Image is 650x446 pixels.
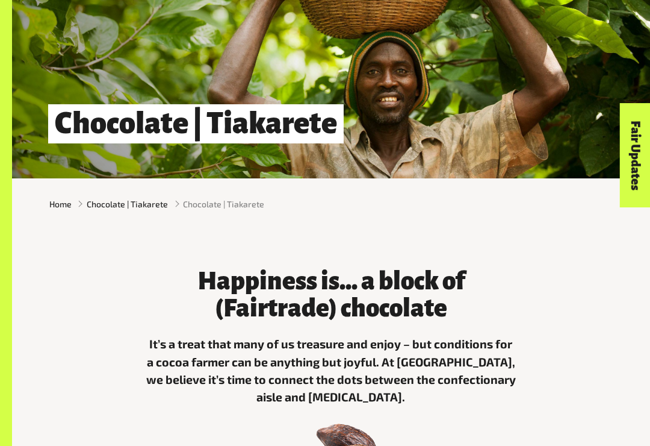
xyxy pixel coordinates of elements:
[87,198,168,210] a: Chocolate | Tiakarete
[48,104,344,143] h1: Chocolate | Tiakarete
[49,198,72,210] a: Home
[146,268,516,322] h3: Happiness is... a block of (Fairtrade) chocolate
[183,198,264,210] span: Chocolate | Tiakarete
[146,335,516,406] p: It’s a treat that many of us treasure and enjoy – but conditions for a cocoa farmer can be anythi...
